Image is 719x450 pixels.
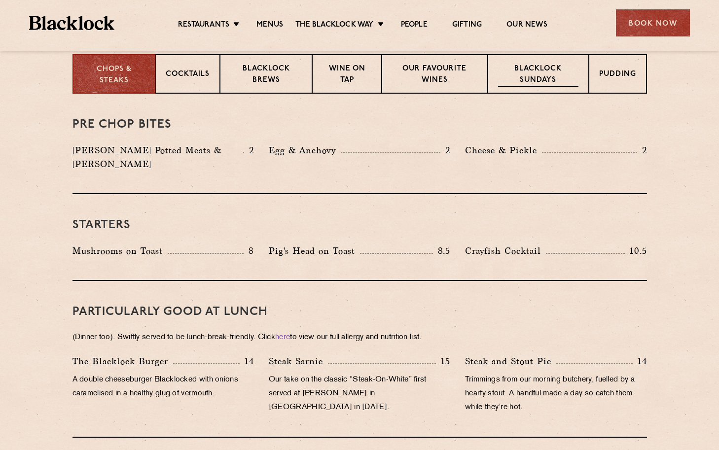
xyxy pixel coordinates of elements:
[637,144,647,157] p: 2
[178,20,229,31] a: Restaurants
[599,69,636,81] p: Pudding
[256,20,283,31] a: Menus
[452,20,482,31] a: Gifting
[275,334,290,341] a: here
[269,354,328,368] p: Steak Sarnie
[433,244,451,257] p: 8.5
[269,143,341,157] p: Egg & Anchovy
[401,20,428,31] a: People
[72,143,243,171] p: [PERSON_NAME] Potted Meats & [PERSON_NAME]
[72,118,647,131] h3: Pre Chop Bites
[72,306,647,318] h3: PARTICULARLY GOOD AT LUNCH
[633,355,647,368] p: 14
[72,331,647,345] p: (Dinner too). Swiftly served to be lunch-break-friendly. Click to view our full allergy and nutri...
[506,20,547,31] a: Our News
[166,69,210,81] p: Cocktails
[240,355,254,368] p: 14
[29,16,114,30] img: BL_Textured_Logo-footer-cropped.svg
[625,244,647,257] p: 10.5
[465,143,542,157] p: Cheese & Pickle
[269,373,450,415] p: Our take on the classic “Steak-On-White” first served at [PERSON_NAME] in [GEOGRAPHIC_DATA] in [D...
[72,219,647,232] h3: Starters
[465,354,556,368] p: Steak and Stout Pie
[269,244,360,258] p: Pig's Head on Toast
[498,64,578,87] p: Blacklock Sundays
[244,244,254,257] p: 8
[72,244,168,258] p: Mushrooms on Toast
[244,144,254,157] p: 2
[230,64,302,87] p: Blacklock Brews
[465,373,647,415] p: Trimmings from our morning butchery, fuelled by a hearty stout. A handful made a day so catch the...
[72,373,254,401] p: A double cheeseburger Blacklocked with onions caramelised in a healthy glug of vermouth.
[83,64,145,86] p: Chops & Steaks
[295,20,373,31] a: The Blacklock Way
[392,64,477,87] p: Our favourite wines
[436,355,450,368] p: 15
[440,144,450,157] p: 2
[616,9,690,36] div: Book Now
[323,64,371,87] p: Wine on Tap
[72,354,173,368] p: The Blacklock Burger
[465,244,546,258] p: Crayfish Cocktail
